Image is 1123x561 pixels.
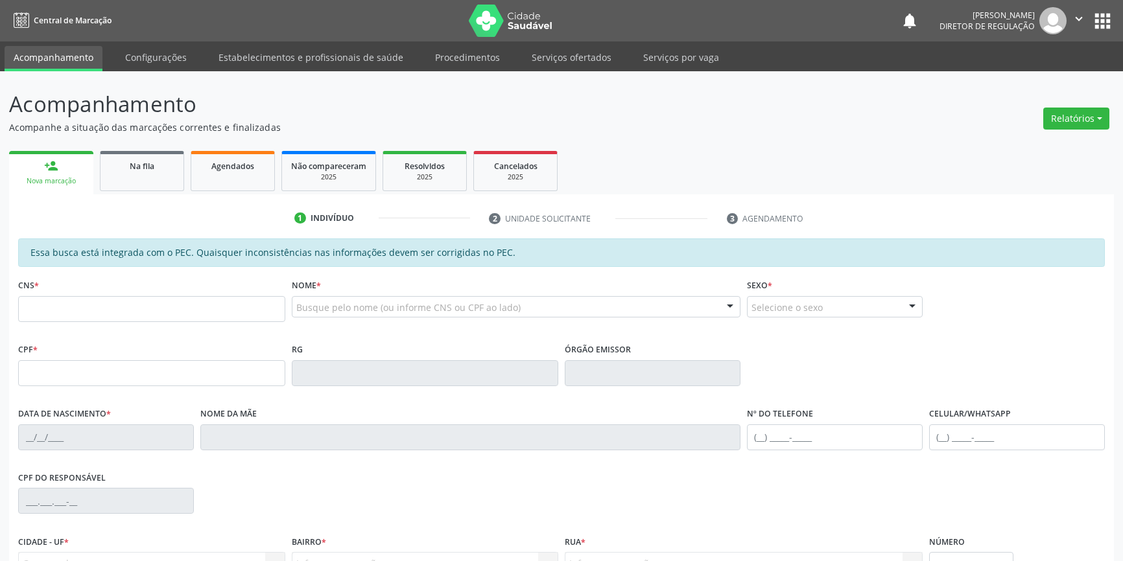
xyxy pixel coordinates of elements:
p: Acompanhamento [9,88,783,120]
span: Resolvidos [405,161,445,172]
button: notifications [901,12,919,30]
div: [PERSON_NAME] [940,10,1035,21]
input: (__) _____-_____ [747,424,923,450]
div: Nova marcação [18,176,84,186]
span: Central de Marcação [34,15,112,26]
div: 2025 [291,172,366,182]
div: 1 [294,212,306,224]
a: Estabelecimentos e profissionais de saúde [209,46,412,69]
a: Configurações [116,46,196,69]
input: __/__/____ [18,424,194,450]
label: Bairro [292,532,326,552]
label: Sexo [747,276,772,296]
i:  [1072,12,1086,26]
label: Nome da mãe [200,404,257,424]
span: Na fila [130,161,154,172]
label: CPF do responsável [18,468,106,488]
a: Central de Marcação [9,10,112,31]
label: Órgão emissor [565,340,631,360]
label: CNS [18,276,39,296]
span: Não compareceram [291,161,366,172]
span: Diretor de regulação [940,21,1035,32]
a: Procedimentos [426,46,509,69]
label: Nome [292,276,321,296]
span: Cancelados [494,161,538,172]
img: img [1039,7,1067,34]
input: ___.___.___-__ [18,488,194,514]
a: Acompanhamento [5,46,102,71]
label: Celular/WhatsApp [929,404,1011,424]
div: 2025 [483,172,548,182]
span: Selecione o sexo [751,301,823,314]
input: (__) _____-_____ [929,424,1105,450]
label: Data de nascimento [18,404,111,424]
div: Indivíduo [311,212,354,224]
div: 2025 [392,172,457,182]
div: person_add [44,159,58,173]
span: Busque pelo nome (ou informe CNS ou CPF ao lado) [296,301,521,314]
button: Relatórios [1043,108,1109,130]
button:  [1067,7,1091,34]
a: Serviços ofertados [523,46,621,69]
span: Agendados [211,161,254,172]
label: Nº do Telefone [747,404,813,424]
div: Essa busca está integrada com o PEC. Quaisquer inconsistências nas informações devem ser corrigid... [18,238,1105,267]
label: Número [929,532,965,552]
a: Serviços por vaga [634,46,728,69]
button: apps [1091,10,1114,32]
label: Rua [565,532,585,552]
label: CPF [18,340,38,360]
p: Acompanhe a situação das marcações correntes e finalizadas [9,120,783,134]
label: RG [292,340,303,360]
